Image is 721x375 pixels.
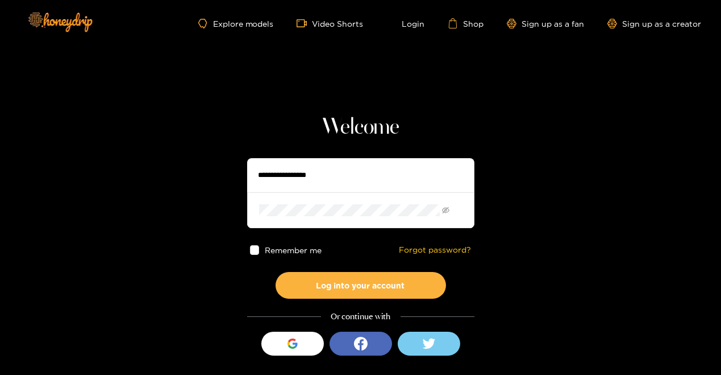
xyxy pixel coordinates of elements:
a: Login [386,18,425,28]
span: Remember me [265,246,322,254]
a: Forgot password? [399,245,472,255]
a: Explore models [198,19,273,28]
a: Sign up as a creator [607,19,702,28]
a: Shop [448,18,484,28]
a: Video Shorts [297,18,364,28]
h1: Welcome [247,114,474,141]
span: eye-invisible [442,207,449,214]
button: Log into your account [276,272,446,299]
span: video-camera [297,18,312,28]
div: Or continue with [247,310,474,323]
a: Sign up as a fan [507,19,585,28]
